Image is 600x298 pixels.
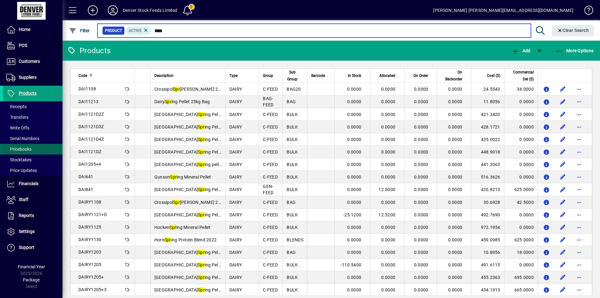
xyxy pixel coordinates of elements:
td: 0.0000 [504,108,537,121]
button: More options [574,134,584,144]
span: 0.0000 [381,262,396,267]
button: Edit [558,84,568,94]
span: C-FEED [263,275,278,280]
span: Allocated [379,72,395,79]
a: Staff [3,192,62,208]
button: More options [574,235,584,245]
span: [GEOGRAPHIC_DATA] ing Pellets + Rumensin [154,187,250,192]
td: 492.7690 [471,209,504,221]
a: Financials [3,176,62,192]
button: Edit [558,222,568,232]
span: C-FEED [263,250,278,255]
span: DAIRY [229,275,242,280]
em: Spr [198,212,205,217]
span: 0.0000 [414,262,428,267]
em: Spr [198,124,205,129]
span: DAIRY [229,99,242,104]
span: 0.0000 [448,162,462,167]
td: 18.0000 [504,246,537,259]
span: 0.0000 [448,212,462,217]
td: 0.0000 [504,133,537,146]
span: 0.0000 [414,212,428,217]
span: Serial Numbers [6,136,39,141]
span: DAIRY [229,225,242,230]
td: 0.0000 [504,146,537,158]
span: 0.0000 [381,87,396,92]
span: 0.0000 [414,250,428,255]
span: DAI841 [78,187,93,192]
button: More options [574,109,584,119]
span: Hocken ing Mineral Pellet [154,225,211,230]
span: 0.0000 [381,137,396,142]
td: 516.3626 [471,171,504,183]
span: GEN-FEED [263,184,273,195]
span: DAIRY [229,187,242,192]
button: Edit [558,122,568,132]
a: Write Offs [3,123,62,133]
span: In Stock [348,72,361,79]
button: Edit [558,247,568,257]
span: DAIRY [229,112,242,117]
div: Sub Group [287,69,303,83]
button: More options [574,260,584,270]
span: C-FEED [263,112,278,117]
td: 625.0000 [504,183,537,196]
em: Spr [198,250,205,255]
span: Write Offs [6,125,29,130]
td: 24.5543 [471,83,504,95]
span: 0.0000 [448,149,462,154]
span: 0.0000 [414,275,428,280]
span: BULK [287,275,298,280]
em: Spr [173,87,180,92]
span: -110.5400 [341,262,361,267]
td: 0.0000 [504,121,537,133]
span: 0.0000 [448,137,462,142]
span: BULK [287,212,298,217]
button: Edit [558,159,568,169]
span: 0.0000 [414,237,428,242]
span: DAIRY1108 [78,200,101,205]
button: Edit [558,172,568,182]
span: 0.0000 [414,149,428,154]
span: C-FEED [263,149,278,154]
td: 491.6115 [471,259,504,271]
span: 12.5200 [378,212,395,217]
span: 0.0000 [448,275,462,280]
span: 0.0000 [414,200,428,205]
td: 695.0000 [504,271,537,284]
span: 0.0000 [347,225,362,230]
span: DAI11213 [78,99,98,104]
span: 0.0000 [414,187,428,192]
span: 0.0000 [381,124,396,129]
a: Pricebooks [3,144,62,154]
div: Denver Stock Feeds Limited [123,5,177,15]
mat-chip: Activation Status: Active [126,27,151,35]
em: Spr [198,137,205,142]
span: -25.1200 [343,212,361,217]
a: Receipts [3,101,62,112]
span: Code [78,72,87,79]
td: 0.0000 [504,209,537,221]
span: 0.0000 [381,225,396,230]
span: Clear Search [557,28,589,33]
span: 0.0000 [448,237,462,242]
span: BAG20 [287,87,301,92]
div: Group [263,72,279,79]
button: Edit [558,97,568,107]
span: [GEOGRAPHIC_DATA] ing pellets + Zinc (4kg/T) [154,162,254,167]
span: C-FEED [263,262,278,267]
td: 435.0022 [471,133,504,146]
button: Add [83,5,103,16]
a: Stocktakes [3,154,62,165]
span: BULK [287,162,298,167]
span: 0.0000 [347,149,362,154]
span: BULK [287,187,298,192]
a: Serial Numbers [3,133,62,144]
em: Spr [198,187,205,192]
div: Code [78,72,131,79]
span: 0.0000 [414,225,428,230]
span: [GEOGRAPHIC_DATA] ing Pellets [154,262,225,267]
button: Edit [558,210,568,220]
button: More options [574,159,584,169]
span: 0.0000 [448,187,462,192]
